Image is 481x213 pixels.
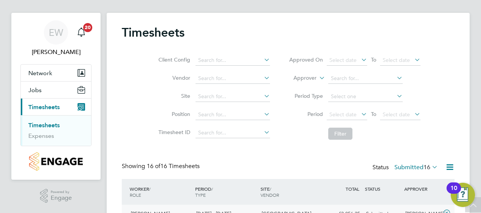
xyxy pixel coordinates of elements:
span: To [369,55,379,65]
a: 20 [74,20,89,45]
h2: Timesheets [122,25,185,40]
span: TYPE [195,192,206,198]
div: 10 [450,188,457,198]
label: Vendor [156,74,190,81]
label: Site [156,93,190,99]
div: Status [372,162,439,173]
span: Select date [329,57,357,63]
img: countryside-properties-logo-retina.png [29,152,82,171]
span: Select date [329,111,357,118]
label: Approver [282,74,317,82]
label: Submitted [394,164,438,171]
input: Search for... [196,110,270,120]
span: Powered by [51,189,72,195]
input: Search for... [196,73,270,84]
a: Timesheets [28,122,60,129]
div: STATUS [363,182,402,196]
span: TOTAL [346,186,359,192]
span: Select date [383,111,410,118]
span: Jobs [28,86,42,94]
span: VENDOR [261,192,279,198]
span: Engage [51,195,72,201]
span: EW [49,28,63,37]
input: Select one [328,91,403,102]
span: Select date [383,57,410,63]
label: Position [156,111,190,117]
input: Search for... [196,128,270,138]
span: Network [28,69,52,77]
span: Eamon Woods [20,48,92,57]
a: Expenses [28,132,54,139]
label: Approved On [289,56,323,63]
a: EW[PERSON_NAME] [20,20,92,57]
div: APPROVER [402,182,442,196]
label: Period Type [289,93,323,99]
div: Timesheets [21,115,91,146]
button: Jobs [21,82,91,98]
button: Timesheets [21,99,91,115]
span: ROLE [130,192,141,198]
span: 20 [83,23,92,32]
span: Timesheets [28,103,60,111]
label: Client Config [156,56,190,63]
span: 16 [424,164,430,171]
label: Period [289,111,323,117]
button: Filter [328,128,352,140]
button: Open Resource Center, 10 new notifications [451,183,475,207]
a: Powered byEngage [40,189,72,203]
input: Search for... [328,73,403,84]
span: 16 of [147,162,160,170]
span: / [211,186,213,192]
div: Showing [122,162,201,170]
span: 16 Timesheets [147,162,200,170]
div: PERIOD [193,182,259,202]
div: WORKER [128,182,193,202]
input: Search for... [196,55,270,66]
span: / [270,186,271,192]
label: Timesheet ID [156,129,190,136]
span: / [149,186,151,192]
div: SITE [259,182,324,202]
span: To [369,109,379,119]
input: Search for... [196,91,270,102]
a: Go to home page [20,152,92,171]
nav: Main navigation [11,13,101,180]
button: Network [21,65,91,81]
